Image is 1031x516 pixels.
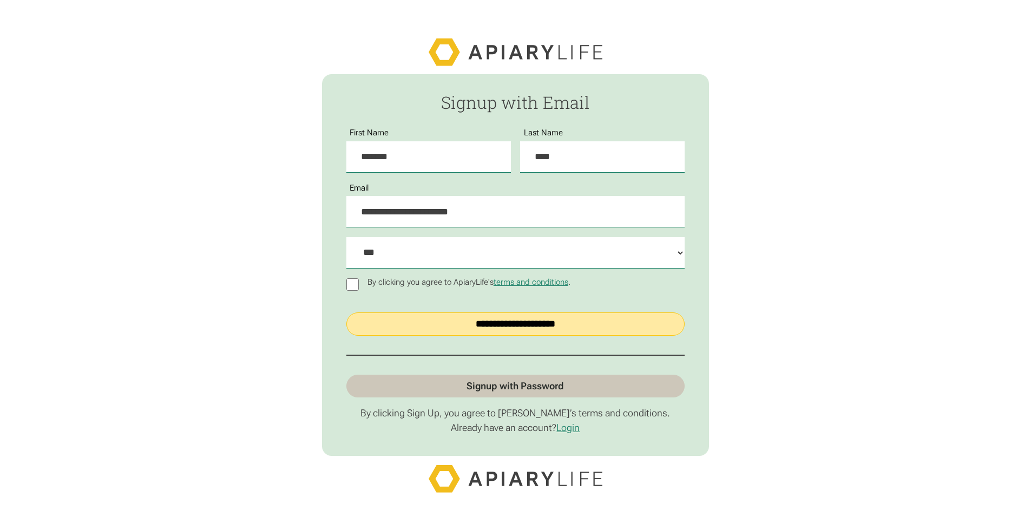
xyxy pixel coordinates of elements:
a: Signup with Password [346,375,685,397]
p: Already have an account? [346,422,685,434]
p: By clicking Sign Up, you agree to [PERSON_NAME]’s terms and conditions. [346,407,685,419]
label: Email [346,184,373,193]
p: By clicking you agree to ApiaryLife's . [364,278,575,287]
label: Last Name [520,128,567,138]
h2: Signup with Email [346,93,685,112]
label: First Name [346,128,393,138]
a: terms and conditions [494,277,568,287]
form: Passwordless Signup [322,74,709,456]
a: Login [556,422,580,433]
